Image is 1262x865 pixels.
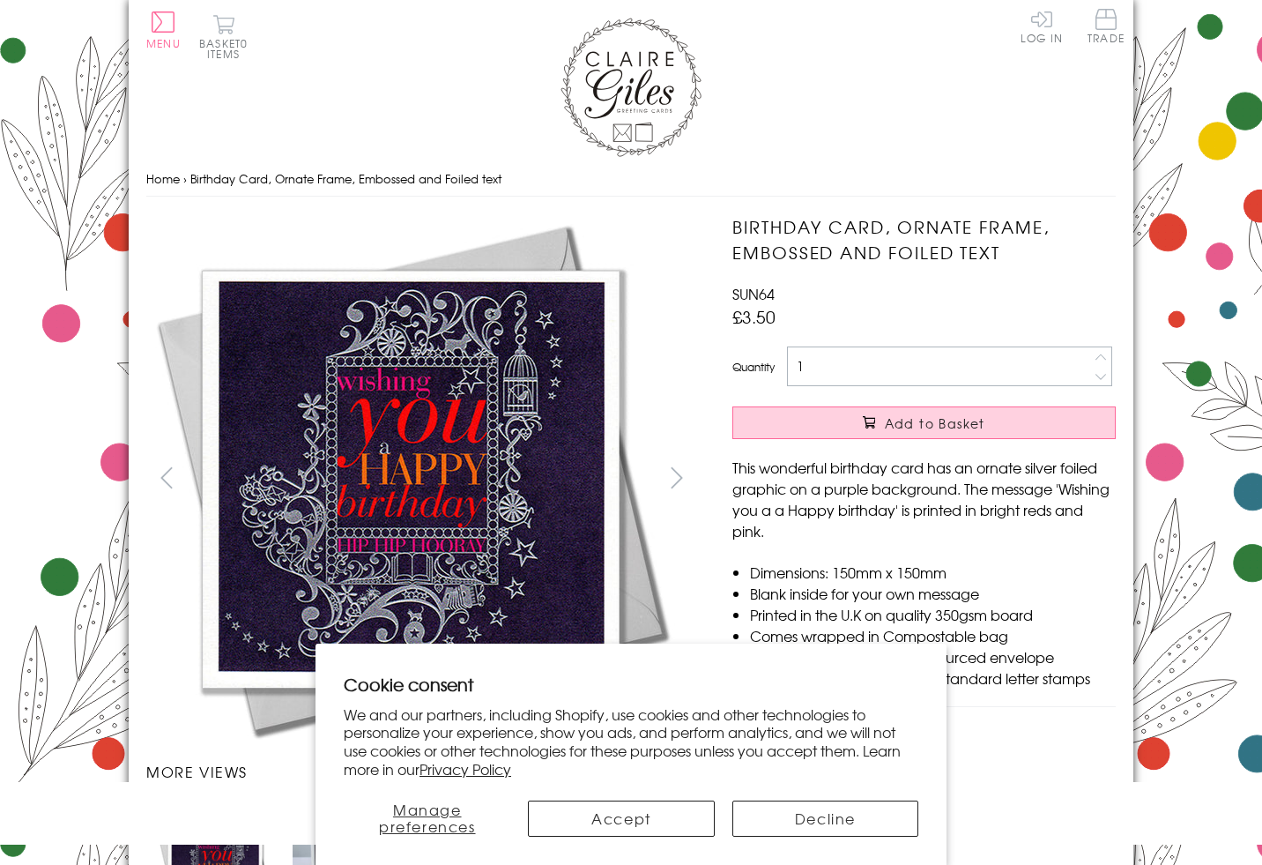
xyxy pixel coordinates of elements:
span: Add to Basket [885,414,985,432]
button: Menu [146,11,181,48]
a: Privacy Policy [419,758,511,779]
p: We and our partners, including Shopify, use cookies and other technologies to personalize your ex... [344,705,918,779]
h1: Birthday Card, Ornate Frame, Embossed and Foiled text [732,214,1116,265]
span: 0 items [207,35,248,62]
h2: Cookie consent [344,672,918,697]
li: Comes wrapped in Compostable bag [750,625,1116,646]
span: Menu [146,35,181,51]
li: Dimensions: 150mm x 150mm [750,562,1116,583]
button: next [657,458,697,497]
span: Manage preferences [379,799,476,837]
a: Log In [1021,9,1063,43]
h3: More views [146,761,697,782]
button: Manage preferences [344,801,510,837]
button: Decline [732,801,918,837]
button: Add to Basket [732,406,1116,439]
span: Trade [1088,9,1125,43]
a: Home [146,170,180,187]
span: › [183,170,187,187]
a: Trade [1088,9,1125,47]
button: prev [146,458,186,497]
img: Birthday Card, Ornate Frame, Embossed and Foiled text [146,214,675,743]
button: Accept [528,801,714,837]
li: Printed in the U.K on quality 350gsm board [750,604,1116,625]
span: SUN64 [732,283,775,304]
p: This wonderful birthday card has an ornate silver foiled graphic on a purple background. The mess... [732,457,1116,541]
li: Blank inside for your own message [750,583,1116,604]
label: Quantity [732,359,775,375]
img: Birthday Card, Ornate Frame, Embossed and Foiled text [697,214,1226,743]
span: Birthday Card, Ornate Frame, Embossed and Foiled text [190,170,501,187]
img: Claire Giles Greetings Cards [560,18,702,157]
span: £3.50 [732,304,776,329]
nav: breadcrumbs [146,161,1116,198]
button: Basket0 items [199,14,248,59]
